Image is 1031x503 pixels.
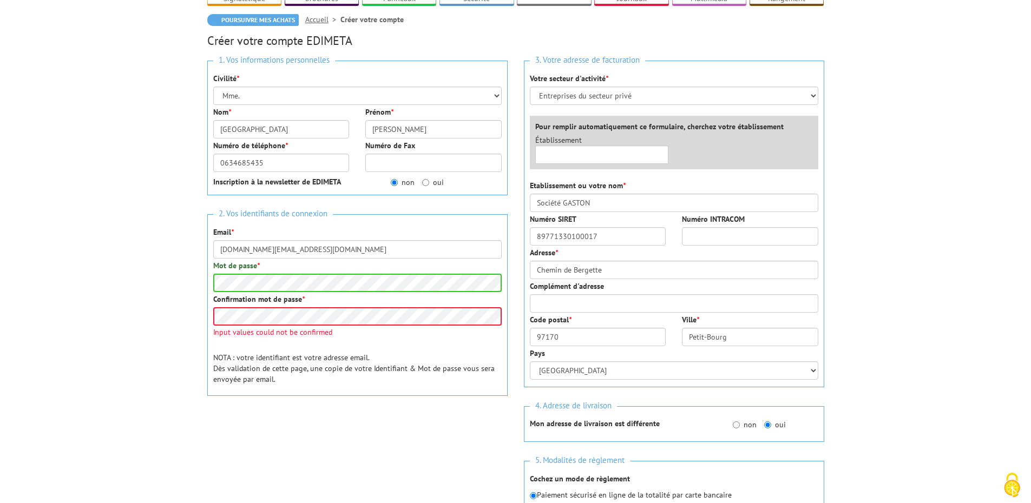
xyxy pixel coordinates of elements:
[213,207,333,221] span: 2. Vos identifiants de connexion
[535,121,784,132] label: Pour remplir automatiquement ce formulaire, cherchez votre établissement
[530,53,645,68] span: 3. Votre adresse de facturation
[213,73,239,84] label: Civilité
[213,177,341,187] strong: Inscription à la newsletter de EDIMETA
[530,314,572,325] label: Code postal
[30,17,53,26] div: v 4.0.25
[764,421,771,428] input: oui
[422,177,444,188] label: oui
[17,17,26,26] img: logo_orange.svg
[340,14,404,25] li: Créer votre compte
[530,281,604,292] label: Complément d'adresse
[391,177,415,188] label: non
[530,399,617,413] span: 4. Adresse de livraison
[365,140,415,151] label: Numéro de Fax
[530,489,818,500] p: Paiement sécurisé en ligne de la totalité par carte bancaire
[530,180,626,191] label: Etablissement ou votre nom
[530,214,576,224] label: Numéro SIRET
[365,107,393,117] label: Prénom
[530,73,608,84] label: Votre secteur d'activité
[44,63,52,71] img: tab_domain_overview_orange.svg
[213,227,234,237] label: Email
[733,419,757,430] label: non
[530,453,630,468] span: 5. Modalités de règlement
[135,64,166,71] div: Mots-clés
[391,179,398,186] input: non
[305,15,340,24] a: Accueil
[207,415,372,457] iframe: reCAPTCHA
[56,64,83,71] div: Domaine
[207,34,824,47] h2: Créer votre compte EDIMETA
[28,28,122,37] div: Domaine: [DOMAIN_NAME]
[530,474,630,484] strong: Cochez un mode de règlement
[733,421,740,428] input: non
[530,348,545,359] label: Pays
[993,467,1031,503] button: Cookies (fenêtre modale)
[213,107,231,117] label: Nom
[213,352,502,385] p: NOTA : votre identifiant est votre adresse email. Dès validation de cette page, une copie de votr...
[213,140,288,151] label: Numéro de téléphone
[530,419,660,428] strong: Mon adresse de livraison est différente
[213,260,260,271] label: Mot de passe
[213,53,335,68] span: 1. Vos informations personnelles
[213,328,502,336] span: Input values could not be confirmed
[999,472,1026,499] img: Cookies (fenêtre modale)
[207,14,299,26] a: Poursuivre mes achats
[527,135,677,164] div: Établissement
[17,28,26,37] img: website_grey.svg
[764,419,786,430] label: oui
[123,63,132,71] img: tab_keywords_by_traffic_grey.svg
[422,179,429,186] input: oui
[682,214,745,224] label: Numéro INTRACOM
[530,247,558,258] label: Adresse
[213,294,305,305] label: Confirmation mot de passe
[682,314,699,325] label: Ville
